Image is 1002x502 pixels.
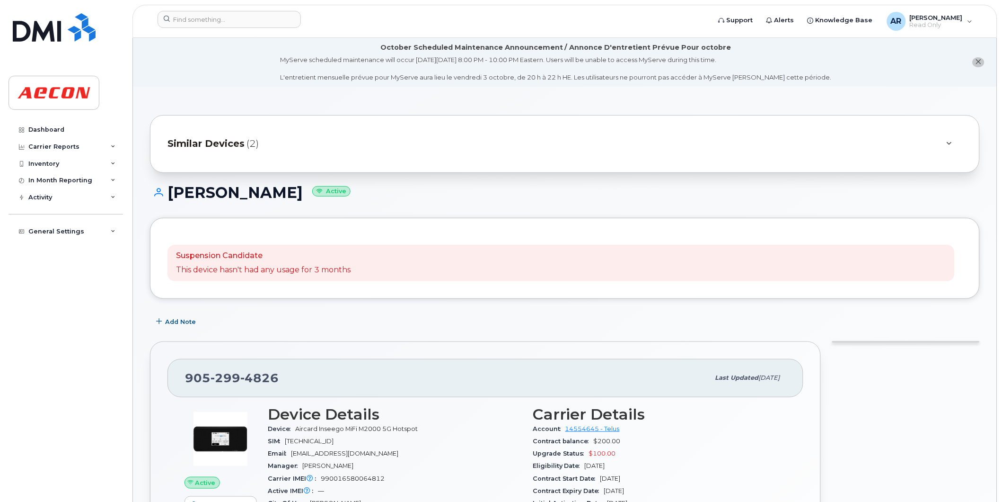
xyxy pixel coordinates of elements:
span: [DATE] [585,462,605,469]
span: Similar Devices [167,137,245,151]
span: Carrier IMEI [268,475,321,482]
span: Contract Start Date [533,475,600,482]
span: [DATE] [600,475,621,482]
span: Contract Expiry Date [533,487,604,494]
span: SIM [268,438,285,445]
div: MyServe scheduled maintenance will occur [DATE][DATE] 8:00 PM - 10:00 PM Eastern. Users will be u... [281,55,832,82]
span: 4826 [240,371,279,385]
span: Email [268,450,291,457]
a: 14554645 - Telus [565,425,620,432]
h1: [PERSON_NAME] [150,184,980,201]
span: $200.00 [594,438,621,445]
span: Manager [268,462,302,469]
span: Add Note [165,317,196,326]
button: Add Note [150,313,204,330]
span: Contract balance [533,438,594,445]
h3: Device Details [268,406,521,423]
span: [PERSON_NAME] [302,462,353,469]
small: Active [312,186,351,197]
span: Last updated [715,374,759,381]
span: Eligibility Date [533,462,585,469]
button: close notification [973,57,984,67]
span: $100.00 [589,450,616,457]
span: Device [268,425,295,432]
span: 990016580064812 [321,475,385,482]
span: [DATE] [759,374,780,381]
span: — [318,487,324,494]
span: [TECHNICAL_ID] [285,438,334,445]
span: Active [195,478,216,487]
h3: Carrier Details [533,406,786,423]
span: Upgrade Status [533,450,589,457]
p: This device hasn't had any usage for 3 months [176,265,351,276]
img: image20231002-3703462-ulkj86.png [192,411,249,467]
span: Aircard Inseego MiFi M2000 5G Hotspot [295,425,418,432]
p: Suspension Candidate [176,251,351,261]
span: 905 [185,371,279,385]
div: October Scheduled Maintenance Announcement / Annonce D'entretient Prévue Pour octobre [380,43,731,53]
span: (2) [246,137,259,151]
span: Active IMEI [268,487,318,494]
span: [EMAIL_ADDRESS][DOMAIN_NAME] [291,450,398,457]
span: 299 [211,371,240,385]
span: [DATE] [604,487,624,494]
span: Account [533,425,565,432]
